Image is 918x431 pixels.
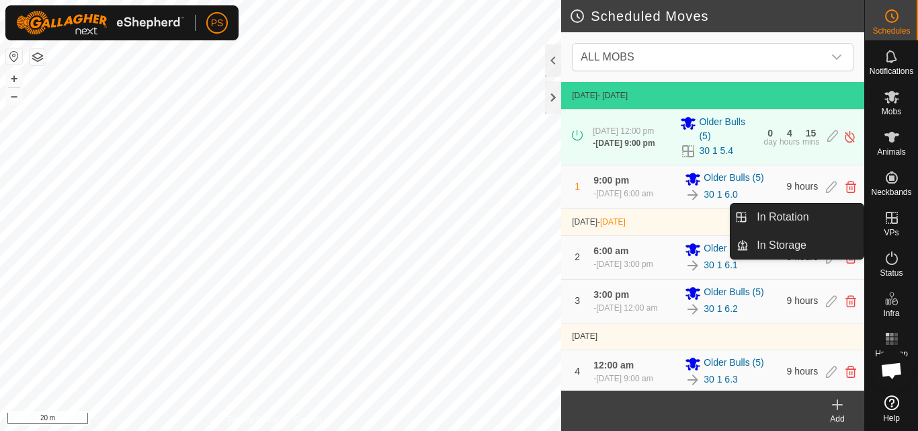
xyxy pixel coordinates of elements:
[597,91,628,100] span: - [DATE]
[16,11,184,35] img: Gallagher Logo
[880,269,903,277] span: Status
[704,285,763,301] span: Older Bulls (5)
[883,414,900,422] span: Help
[731,204,864,231] li: In Rotation
[884,229,899,237] span: VPs
[787,366,819,377] span: 9 hours
[749,204,864,231] a: In Rotation
[596,189,653,198] span: [DATE] 6:00 am
[593,188,653,200] div: -
[596,374,653,383] span: [DATE] 9:00 am
[865,390,918,428] a: Help
[764,138,777,146] div: day
[877,148,906,156] span: Animals
[593,302,657,314] div: -
[572,91,597,100] span: [DATE]
[593,245,628,256] span: 6:00 am
[843,130,856,144] img: Turn off schedule move
[595,139,655,148] span: [DATE] 9:00 pm
[6,71,22,87] button: +
[704,171,763,187] span: Older Bulls (5)
[593,289,629,300] span: 3:00 pm
[871,188,911,196] span: Neckbands
[704,241,763,258] span: Older Bulls (5)
[704,373,738,387] a: 30 1 6.3
[872,350,912,391] div: Open chat
[757,209,808,225] span: In Rotation
[704,356,763,372] span: Older Bulls (5)
[575,181,580,192] span: 1
[600,217,626,227] span: [DATE]
[787,295,819,306] span: 9 hours
[704,258,738,272] a: 30 1 6.1
[597,217,626,227] span: -
[699,115,755,143] span: Older Bulls (5)
[749,232,864,259] a: In Storage
[767,128,773,138] div: 0
[30,49,46,65] button: Map Layers
[593,360,634,370] span: 12:00 am
[593,258,653,270] div: -
[228,414,278,426] a: Privacy Policy
[593,373,653,385] div: -
[596,260,653,269] span: [DATE] 3:00 pm
[685,301,701,317] img: To
[6,48,22,65] button: Reset Map
[685,372,701,388] img: To
[569,8,864,24] h2: Scheduled Moves
[593,126,654,136] span: [DATE] 12:00 pm
[6,88,22,104] button: –
[596,303,657,313] span: [DATE] 12:00 am
[704,302,738,316] a: 30 1 6.2
[575,295,580,306] span: 3
[685,258,701,274] img: To
[787,128,792,138] div: 4
[294,414,333,426] a: Contact Us
[806,128,817,138] div: 15
[731,232,864,259] li: In Storage
[882,108,901,116] span: Mobs
[883,309,899,317] span: Infra
[810,413,864,425] div: Add
[211,16,224,30] span: PS
[575,251,580,262] span: 2
[581,51,634,63] span: ALL MOBS
[787,181,819,192] span: 9 hours
[870,67,913,75] span: Notifications
[593,175,629,186] span: 9:00 pm
[875,350,908,358] span: Heatmap
[802,138,819,146] div: mins
[780,138,800,146] div: hours
[593,137,655,149] div: -
[699,144,733,158] a: 30 1 5.4
[823,44,850,71] div: dropdown trigger
[704,188,738,202] a: 30 1 6.0
[575,366,580,377] span: 4
[575,44,823,71] span: ALL MOBS
[872,27,910,35] span: Schedules
[685,187,701,203] img: To
[757,237,806,253] span: In Storage
[572,217,597,227] span: [DATE]
[572,331,597,341] span: [DATE]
